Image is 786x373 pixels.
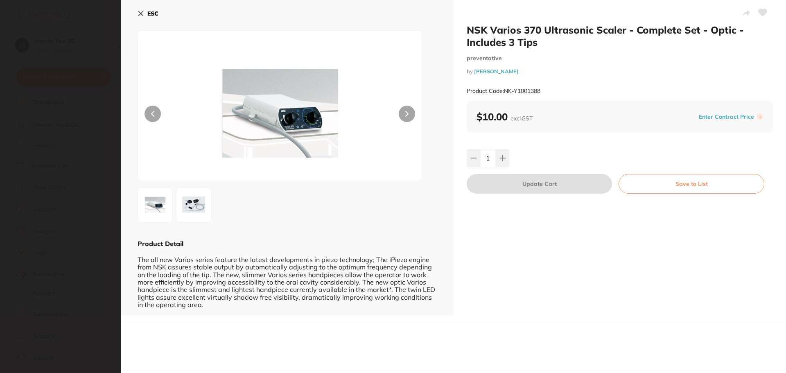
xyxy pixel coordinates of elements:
[696,113,757,121] button: Enter Contract Price
[138,240,183,248] b: Product Detail
[757,113,763,120] label: i
[474,68,519,75] a: [PERSON_NAME]
[467,55,773,62] small: preventative
[138,7,158,20] button: ESC
[467,88,540,95] small: Product Code: NK-Y1001388
[619,174,764,194] button: Save to List
[147,10,158,17] b: ESC
[179,190,208,220] img: Mzg4XzIuanBn
[138,248,437,308] div: The all new Varios series feature the latest developments in piezo technology; The iPiezo engine ...
[140,190,170,220] img: Mzg4LmpwZw
[467,68,773,75] small: by
[467,174,612,194] button: Update Cart
[467,24,773,48] h2: NSK Varios 370 Ultrasonic Scaler - Complete Set - Optic - Includes 3 Tips
[510,115,533,122] span: excl. GST
[195,51,365,181] img: Mzg4LmpwZw
[477,111,533,123] b: $10.00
